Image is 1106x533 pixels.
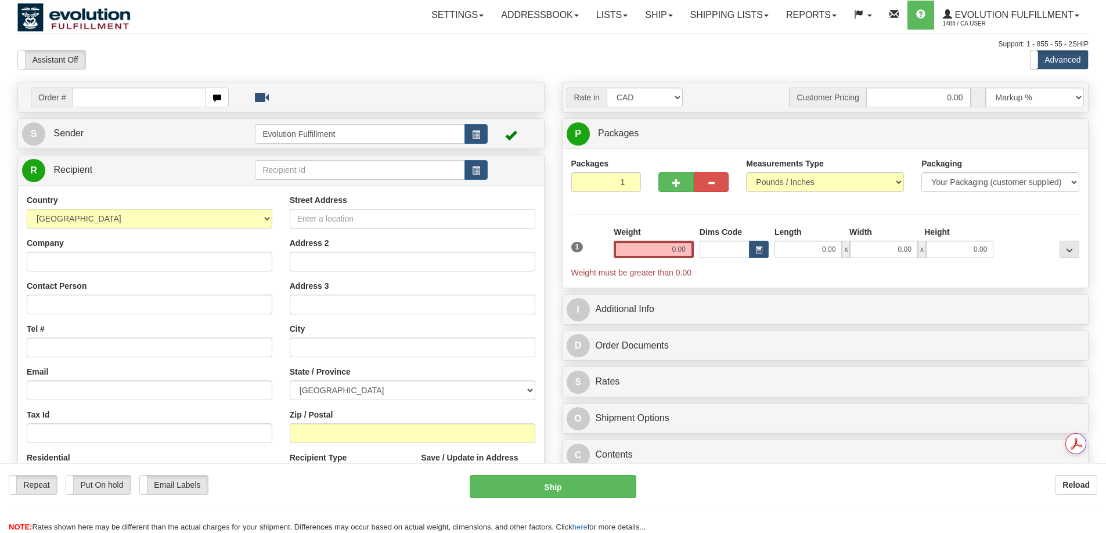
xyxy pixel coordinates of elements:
[53,165,92,175] span: Recipient
[255,124,465,144] input: Sender Id
[571,158,609,169] label: Packages
[567,370,1085,394] a: $Rates
[18,50,85,69] label: Assistant Off
[924,226,950,238] label: Height
[22,158,229,182] a: R Recipient
[22,159,45,182] span: R
[614,226,640,238] label: Weight
[27,409,49,420] label: Tax Id
[572,523,588,531] a: here
[290,209,535,229] input: Enter a location
[918,241,926,258] span: x
[140,476,208,494] label: Email Labels
[571,268,692,277] span: Weight must be greater than 0.00
[27,366,48,378] label: Email
[492,1,588,30] a: Addressbook
[31,88,73,107] span: Order #
[17,39,1089,49] div: Support: 1 - 855 - 55 - 2SHIP
[567,298,590,321] span: I
[567,444,590,467] span: C
[636,1,681,30] a: Ship
[952,10,1073,20] span: Evolution Fulfillment
[567,407,590,430] span: O
[27,194,58,206] label: Country
[66,476,131,494] label: Put On hold
[777,1,845,30] a: Reports
[588,1,636,30] a: Lists
[290,452,347,463] label: Recipient Type
[255,160,465,180] input: Recipient Id
[27,237,64,249] label: Company
[774,226,802,238] label: Length
[27,323,45,335] label: Tel #
[567,407,1085,430] a: OShipment Options
[567,298,1085,321] a: IAdditional Info
[682,1,777,30] a: Shipping lists
[571,242,583,252] span: 1
[1062,480,1090,490] b: Reload
[789,88,866,107] span: Customer Pricing
[1079,207,1105,325] iframe: chat widget
[22,122,45,146] span: S
[22,122,255,146] a: S Sender
[470,475,636,498] button: Ship
[943,18,1030,30] span: 1488 / CA User
[1055,475,1097,495] button: Reload
[1031,50,1088,69] label: Advanced
[27,452,70,463] label: Residential
[290,409,333,420] label: Zip / Postal
[567,334,590,357] span: D
[567,443,1085,467] a: CContents
[567,371,590,394] span: $
[1060,241,1079,258] div: ...
[27,280,87,292] label: Contact Person
[9,523,32,531] span: NOTE:
[842,241,850,258] span: x
[17,3,131,32] img: logo1488.jpg
[567,88,607,107] span: Rate in
[290,194,347,206] label: Street Address
[290,323,305,335] label: City
[746,158,824,169] label: Measurements Type
[9,476,57,494] label: Repeat
[849,226,872,238] label: Width
[567,122,590,146] span: P
[290,237,329,249] label: Address 2
[700,226,742,238] label: Dims Code
[290,280,329,292] label: Address 3
[598,128,639,138] span: Packages
[423,1,492,30] a: Settings
[921,158,962,169] label: Packaging
[53,128,84,138] span: Sender
[567,334,1085,358] a: DOrder Documents
[290,366,351,378] label: State / Province
[934,1,1088,30] a: Evolution Fulfillment 1488 / CA User
[567,122,1085,146] a: P Packages
[421,452,535,475] label: Save / Update in Address Book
